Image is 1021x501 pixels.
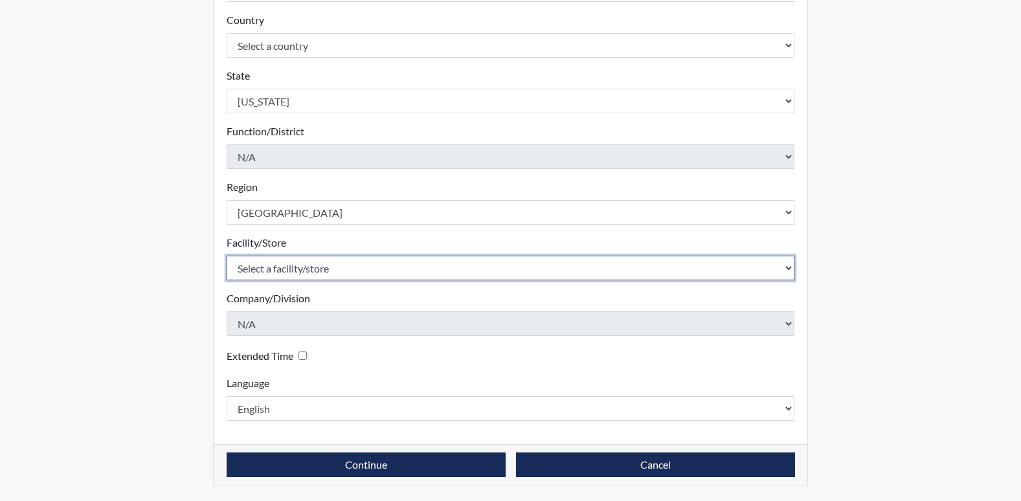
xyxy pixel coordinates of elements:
label: Function/District [227,124,304,139]
label: Extended Time [227,348,293,364]
label: Company/Division [227,291,310,306]
button: Continue [227,452,506,477]
button: Cancel [516,452,795,477]
label: State [227,68,250,83]
label: Region [227,179,258,195]
label: Country [227,12,264,28]
div: Checking this box will provide the interviewee with an accomodation of extra time to answer each ... [227,346,312,365]
label: Language [227,375,269,391]
label: Facility/Store [227,235,286,251]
